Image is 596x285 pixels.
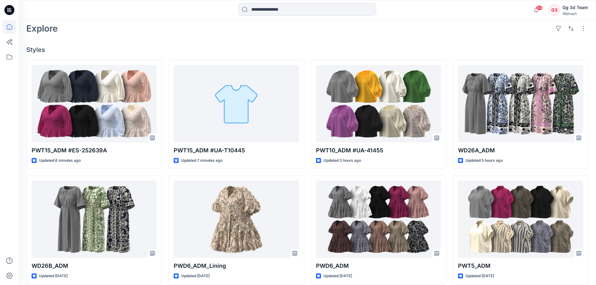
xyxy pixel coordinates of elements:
[466,157,503,164] p: Updated 5 hours ago
[26,23,58,33] h2: Explore
[32,65,157,142] a: PWT15_ADM #ES-252639A
[32,146,157,155] p: PWT15_ADM #ES-252639A
[458,65,583,142] a: WD26A_ADM
[316,181,441,258] a: PWD6_ADM
[458,262,583,270] p: PWT5_ADM
[458,181,583,258] a: PWT5_ADM
[549,4,560,16] div: G3
[323,273,352,279] p: Updated [DATE]
[39,273,68,279] p: Updated [DATE]
[563,11,588,16] div: Walmart
[32,181,157,258] a: WD26B_ADM
[174,181,299,258] a: PWD6_ADM_Lining
[536,5,543,10] span: 64
[174,146,299,155] p: PWT15_ADM #UA-T10445
[26,46,588,53] h4: Styles
[174,65,299,142] a: PWT15_ADM #UA-T10445
[323,157,361,164] p: Updated 3 hours ago
[181,157,222,164] p: Updated 7 minutes ago
[316,262,441,270] p: PWD6_ADM
[458,146,583,155] p: WD26A_ADM
[316,65,441,142] a: PWT10_ADM #UA-41455
[174,262,299,270] p: PWD6_ADM_Lining
[39,157,81,164] p: Updated 6 minutes ago
[32,262,157,270] p: WD26B_ADM
[181,273,210,279] p: Updated [DATE]
[466,273,494,279] p: Updated [DATE]
[316,146,441,155] p: PWT10_ADM #UA-41455
[563,4,588,11] div: Gg 3d Team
